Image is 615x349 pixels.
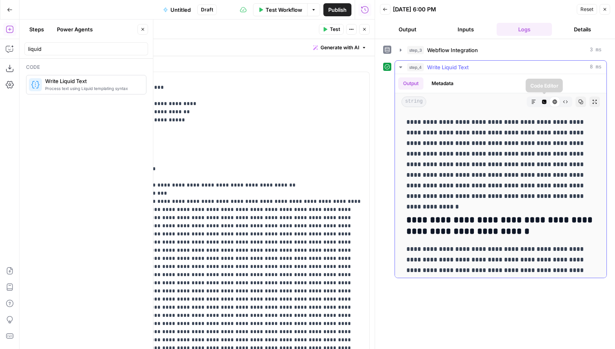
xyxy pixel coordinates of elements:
label: Template [55,61,370,69]
div: Code [26,64,146,71]
div: 8 ms [395,74,606,278]
span: Reset [580,6,593,13]
button: Details [555,23,611,36]
button: Test [319,24,344,35]
span: Generate with AI [321,44,359,51]
button: Logs [497,23,552,36]
button: Untitled [158,3,196,16]
button: Generate with AI [310,42,370,53]
span: Untitled [170,6,191,14]
span: 8 ms [590,64,602,71]
button: Power Agents [52,23,98,36]
div: Write text [50,39,375,56]
button: Inputs [438,23,494,36]
button: 8 ms [395,61,606,74]
button: Reset [577,4,597,15]
span: Test Workflow [266,6,302,14]
span: Write Liquid Text [45,77,140,85]
span: Process text using Liquid templating syntax [45,85,140,92]
span: 3 ms [590,46,602,54]
button: Steps [24,23,49,36]
input: Search steps [28,45,144,53]
button: Publish [323,3,351,16]
span: Test [330,26,340,33]
button: Metadata [427,77,458,90]
button: 3 ms [395,44,606,57]
span: Webflow Integration [427,46,478,54]
span: string [401,97,426,107]
span: Publish [328,6,347,14]
button: Test Workflow [253,3,307,16]
button: Output [380,23,435,36]
span: Draft [201,6,213,13]
span: step_3 [407,46,424,54]
button: Output [398,77,423,90]
span: Write Liquid Text [427,63,469,71]
span: step_4 [407,63,424,71]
